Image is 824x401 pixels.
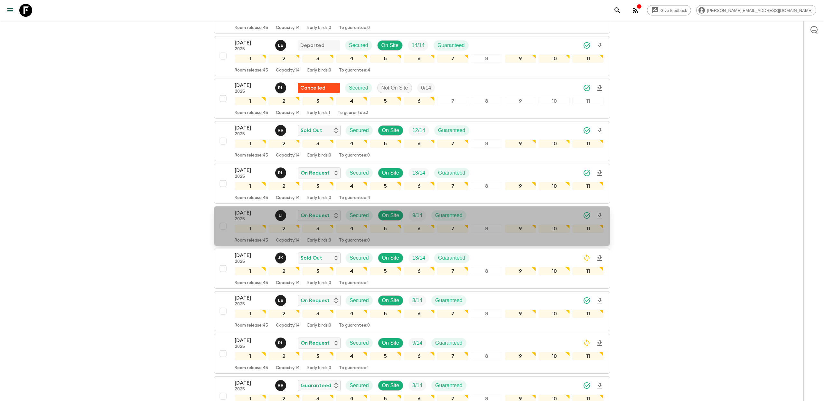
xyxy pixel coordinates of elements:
p: Guaranteed [435,339,463,347]
p: To guarantee: 1 [339,281,369,286]
p: Room release: 45 [235,238,268,243]
button: menu [4,4,17,17]
p: Secured [349,84,368,92]
p: 2025 [235,174,270,179]
p: Guaranteed [437,42,465,49]
button: JK [275,253,287,263]
p: Room release: 45 [235,281,268,286]
p: Capacity: 14 [276,196,300,201]
p: Early birds: 0 [307,153,331,158]
p: 2025 [235,302,270,307]
div: On Site [378,125,403,136]
p: Secured [350,169,369,177]
button: [DATE]2025Roland RauSold OutSecuredOn SiteTrip FillGuaranteed1234567891011Room release:45Capacity... [214,121,610,161]
div: 2 [268,352,300,360]
div: Secured [346,125,373,136]
div: 7 [437,54,468,63]
div: 9 [505,267,536,275]
div: 9 [505,97,536,105]
p: [DATE] [235,81,270,89]
p: To guarantee: 3 [338,110,369,116]
p: 2025 [235,89,270,94]
p: R L [278,85,283,91]
div: 4 [336,97,367,105]
div: 8 [471,54,502,63]
div: Trip Fill [408,40,428,51]
div: 11 [572,139,604,148]
svg: Sync Required - Changes detected [583,339,591,347]
p: Room release: 45 [235,68,268,73]
div: On Site [378,168,403,178]
div: 11 [572,310,604,318]
svg: Sync Required - Changes detected [583,254,591,262]
p: On Site [382,382,399,389]
div: 6 [404,224,435,233]
div: 1 [235,224,266,233]
div: On Site [377,40,403,51]
button: RL [275,167,287,178]
p: To guarantee: 0 [339,238,370,243]
div: 10 [538,97,570,105]
div: 6 [404,310,435,318]
p: To guarantee: 0 [339,323,370,328]
span: Leslie Edgar [275,42,287,47]
p: Capacity: 14 [276,153,300,158]
div: 10 [538,139,570,148]
p: 8 / 14 [412,297,422,304]
div: 5 [370,352,401,360]
svg: Synced Successfully [583,169,591,177]
div: 5 [370,182,401,190]
p: 2025 [235,132,270,137]
p: R R [278,383,284,388]
button: [DATE]2025Rabata Legend MpatamaliFlash Pack cancellationSecuredNot On SiteTrip Fill1234567891011R... [214,79,610,119]
div: 2 [268,224,300,233]
div: 6 [404,352,435,360]
div: On Site [378,380,403,391]
p: Sold Out [301,254,322,262]
div: 4 [336,224,367,233]
p: Sold Out [301,127,322,134]
svg: Synced Successfully [583,297,591,304]
p: Early birds: 0 [307,238,331,243]
span: [PERSON_NAME][EMAIL_ADDRESS][DOMAIN_NAME] [704,8,816,13]
div: 6 [404,267,435,275]
p: Room release: 45 [235,153,268,158]
div: 8 [471,182,502,190]
button: LI [275,210,287,221]
p: Early birds: 0 [307,68,331,73]
p: Early birds: 0 [307,281,331,286]
div: 1 [235,139,266,148]
div: 3 [302,267,333,275]
p: On Site [382,339,399,347]
svg: Synced Successfully [583,382,591,389]
div: 4 [336,139,367,148]
div: 7 [437,310,468,318]
p: 2025 [235,217,270,222]
p: On Request [301,339,330,347]
p: 13 / 14 [412,254,425,262]
div: Secured [346,210,373,221]
p: Guaranteed [438,127,465,134]
button: [DATE]2025Rabata Legend MpatamaliOn RequestSecuredOn SiteTrip FillGuaranteed1234567891011Room rel... [214,164,610,204]
div: 10 [538,310,570,318]
div: 10 [538,182,570,190]
div: 11 [572,224,604,233]
p: [DATE] [235,252,270,259]
div: 9 [505,224,536,233]
div: 5 [370,310,401,318]
div: 8 [471,224,502,233]
button: [DATE]2025Leslie EdgarOn RequestSecuredOn SiteTrip FillGuaranteed1234567891011Room release:45Capa... [214,291,610,331]
div: 2 [268,267,300,275]
div: 8 [471,97,502,105]
p: Guaranteed [438,254,465,262]
div: Secured [346,168,373,178]
button: [DATE]2025Leslie EdgarDepartedSecuredOn SiteTrip FillGuaranteed1234567891011Room release:45Capaci... [214,36,610,76]
p: On Site [382,127,399,134]
svg: Synced Successfully [583,212,591,219]
div: 1 [235,54,266,63]
div: 3 [302,310,333,318]
p: [DATE] [235,167,270,174]
p: On Request [301,297,330,304]
div: Trip Fill [408,168,429,178]
p: Capacity: 14 [276,110,300,116]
